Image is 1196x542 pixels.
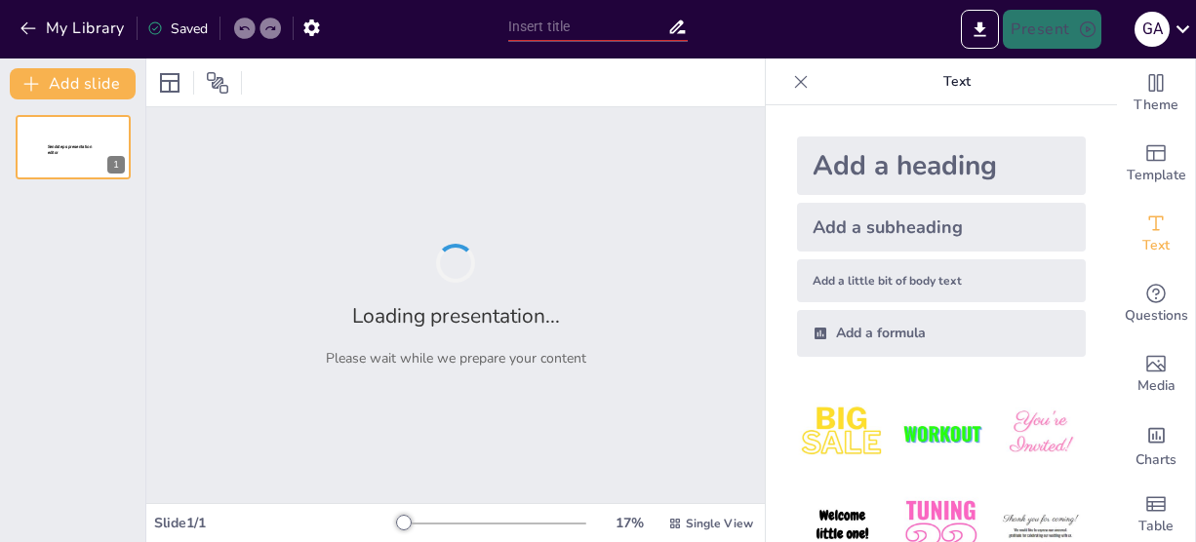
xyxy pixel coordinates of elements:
[326,349,586,368] p: Please wait while we prepare your content
[797,259,1086,302] div: Add a little bit of body text
[797,310,1086,357] div: Add a formula
[48,144,92,155] span: Sendsteps presentation editor
[1142,235,1170,256] span: Text
[154,514,399,532] div: Slide 1 / 1
[206,71,229,95] span: Position
[606,514,653,532] div: 17 %
[961,10,999,49] button: Export to PowerPoint
[686,516,753,531] span: Single View
[154,67,185,98] div: Layout
[508,13,667,41] input: Insert title
[107,156,125,174] div: 1
[1125,305,1188,327] span: Questions
[1134,95,1178,116] span: Theme
[147,19,208,38] div: Saved
[1136,449,1176,471] span: Charts
[817,58,1097,105] p: Text
[1135,10,1170,49] button: G A
[1117,409,1195,480] div: Add charts and graphs
[1003,10,1100,49] button: Present
[1137,375,1176,397] span: Media
[16,115,131,179] div: 1
[896,388,986,479] img: 2.jpeg
[1117,339,1195,409] div: Add images, graphics, shapes or video
[1117,199,1195,269] div: Add text boxes
[1117,58,1195,129] div: Change the overall theme
[1127,165,1186,186] span: Template
[995,388,1086,479] img: 3.jpeg
[797,388,888,479] img: 1.jpeg
[1117,129,1195,199] div: Add ready made slides
[10,68,136,99] button: Add slide
[797,136,1086,195] div: Add a heading
[1117,269,1195,339] div: Get real-time input from your audience
[1135,12,1170,47] div: G A
[352,302,560,329] h2: Loading presentation...
[15,13,133,44] button: My Library
[1138,516,1174,537] span: Table
[797,203,1086,252] div: Add a subheading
